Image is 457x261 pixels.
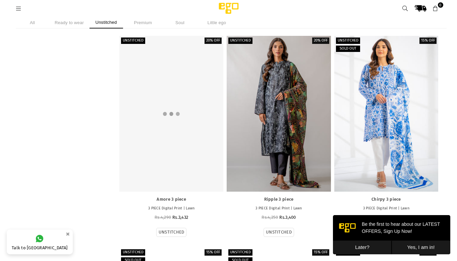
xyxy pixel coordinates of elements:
[338,197,435,202] a: Chirpy 3 piece
[7,230,73,254] a: Talk to [GEOGRAPHIC_DATA]
[126,17,160,28] li: Premium
[387,215,403,220] span: Rs.3,697
[121,249,145,256] label: Unstitched
[279,215,296,220] span: Rs.3,400
[90,17,123,28] li: Unstitched
[205,249,222,256] label: 15% off
[312,249,329,256] label: 15% off
[340,46,356,51] span: Sold out
[121,38,145,44] label: Unstitched
[228,249,252,256] label: Unstitched
[338,206,435,211] p: 3 PIECE Digital Print | Lawn
[369,215,386,220] span: Rs.4,350
[227,36,331,192] a: Ripple 3 piece
[205,38,222,44] label: 20% off
[53,17,86,28] li: Ready to wear
[334,36,438,192] a: Chirpy 3 piece
[159,230,184,235] label: UNSTITCHED
[200,2,257,15] img: Ego
[119,36,223,192] a: Amore 3 piece
[312,38,329,44] label: 20% off
[64,229,72,240] button: ×
[399,2,411,14] a: Search
[430,2,442,14] a: 0
[333,215,450,254] iframe: webpush-onsite
[155,215,171,220] span: Rs.4,290
[419,38,437,44] label: 15% off
[200,17,234,28] li: Little ego
[336,38,360,44] label: Unstitched
[172,215,188,220] span: Rs.3,432
[16,17,49,28] li: All
[262,215,278,220] span: Rs.4,250
[230,206,327,211] p: 3 PIECE Digital Print | Lawn
[230,197,327,202] a: Ripple 3 piece
[123,197,220,202] a: Amore 3 piece
[266,230,292,235] label: UNSTITCHED
[228,38,252,44] label: Unstitched
[13,6,25,11] a: Menu
[438,2,443,8] span: 0
[163,17,197,28] li: Soul
[123,206,220,211] p: 3 PIECE Digital Print | Lawn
